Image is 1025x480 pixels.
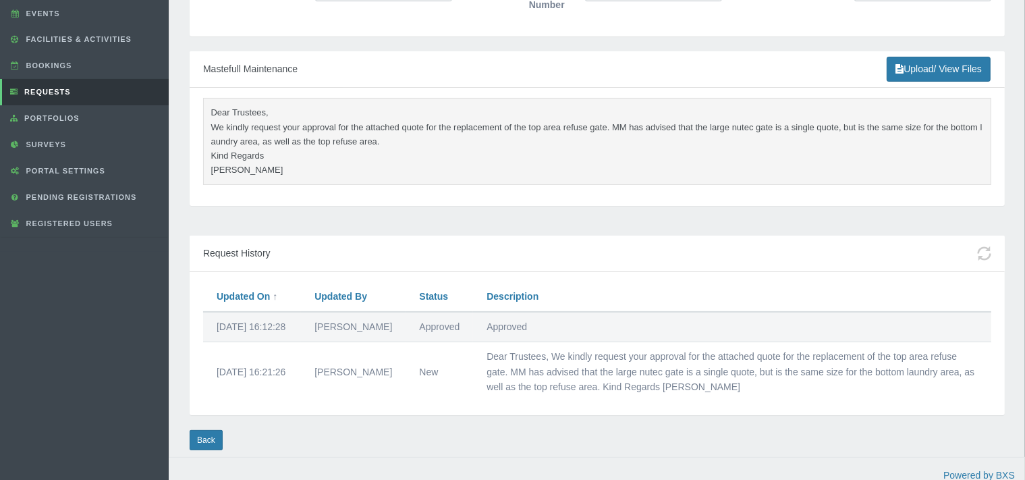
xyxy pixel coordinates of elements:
a: Updated By [314,291,367,302]
a: Description [487,291,538,302]
td: New [406,342,473,402]
span: Portal Settings [23,167,105,175]
div: Mastefull Maintenance [190,51,1005,88]
div: Request History [190,236,1005,272]
span: Bookings [23,61,72,70]
pre: Dear Trustees, We kindly request your approval for the attached quote for the replacement of the ... [203,98,991,185]
td: Approved [406,312,473,342]
td: Dear Trustees, We kindly request your approval for the attached quote for the replacement of the ... [473,342,991,402]
td: [PERSON_NAME] [301,342,406,402]
td: [DATE] 16:12:28 [203,312,301,342]
td: [DATE] 16:21:26 [203,342,301,402]
a: Status [419,291,448,302]
span: Surveys [23,140,66,149]
span: Pending Registrations [23,193,137,201]
span: Requests [21,88,71,96]
span: Facilities & Activities [23,35,132,43]
span: Registered Users [23,219,113,228]
td: [PERSON_NAME] [301,312,406,342]
span: Events [23,9,60,18]
a: Back [190,430,223,450]
a: Upload/ View Files [887,57,991,82]
a: Updated On [217,291,270,302]
span: Portfolios [21,114,80,122]
td: Approved [473,312,991,342]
